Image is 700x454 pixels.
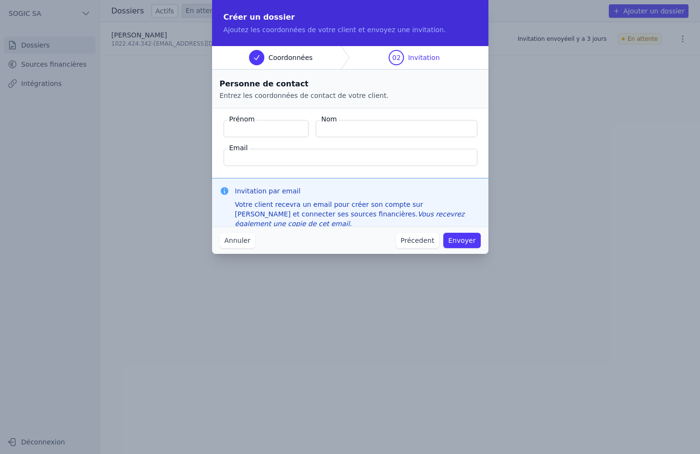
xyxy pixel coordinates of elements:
[396,233,439,248] button: Précedent
[212,46,488,70] nav: Progress
[227,143,250,153] label: Email
[235,210,465,227] em: Vous recevrez également une copie de cet email.
[220,77,481,91] h2: Personne de contact
[392,53,401,62] span: 02
[220,91,481,100] p: Entrez les coordonnées de contact de votre client.
[443,233,480,248] button: Envoyer
[320,114,339,124] label: Nom
[227,114,257,124] label: Prénom
[235,200,481,228] div: Votre client recevra un email pour créer son compte sur [PERSON_NAME] et connecter ses sources fi...
[224,25,477,35] p: Ajoutez les coordonnées de votre client et envoyez une invitation.
[408,53,439,62] span: Invitation
[235,186,481,196] h3: Invitation par email
[220,233,255,248] button: Annuler
[224,12,477,23] h2: Créer un dossier
[268,53,312,62] span: Coordonnées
